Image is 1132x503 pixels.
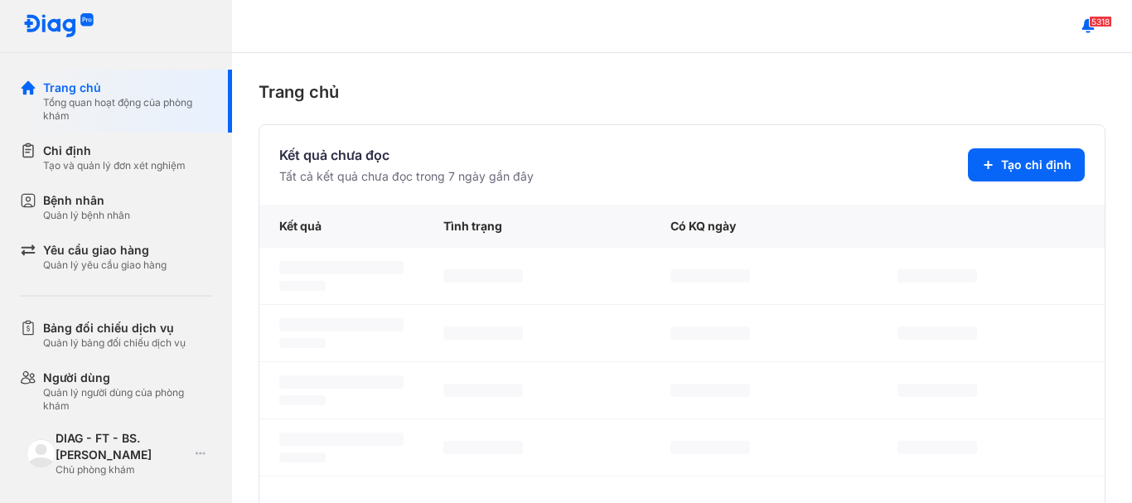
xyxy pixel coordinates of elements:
[651,205,878,248] div: Có KQ ngày
[23,13,94,39] img: logo
[279,433,404,446] span: ‌
[443,269,523,283] span: ‌
[1089,16,1112,27] span: 5318
[897,384,977,397] span: ‌
[43,242,167,259] div: Yêu cầu giao hàng
[897,269,977,283] span: ‌
[279,168,534,185] div: Tất cả kết quả chưa đọc trong 7 ngày gần đây
[43,320,186,336] div: Bảng đối chiếu dịch vụ
[259,205,423,248] div: Kết quả
[443,441,523,454] span: ‌
[279,452,326,462] span: ‌
[1001,157,1072,173] span: Tạo chỉ định
[43,159,186,172] div: Tạo và quản lý đơn xét nghiệm
[279,318,404,331] span: ‌
[43,336,186,350] div: Quản lý bảng đối chiếu dịch vụ
[43,209,130,222] div: Quản lý bệnh nhân
[43,259,167,272] div: Quản lý yêu cầu giao hàng
[897,441,977,454] span: ‌
[43,192,130,209] div: Bệnh nhân
[43,96,212,123] div: Tổng quan hoạt động của phòng khám
[43,80,212,96] div: Trang chủ
[56,463,189,476] div: Chủ phòng khám
[279,145,534,165] div: Kết quả chưa đọc
[443,384,523,397] span: ‌
[279,338,326,348] span: ‌
[279,261,404,274] span: ‌
[670,326,750,340] span: ‌
[56,430,189,463] div: DIAG - FT - BS. [PERSON_NAME]
[43,370,212,386] div: Người dùng
[670,269,750,283] span: ‌
[279,395,326,405] span: ‌
[43,386,212,413] div: Quản lý người dùng của phòng khám
[279,281,326,291] span: ‌
[897,326,977,340] span: ‌
[670,384,750,397] span: ‌
[259,80,1105,104] div: Trang chủ
[670,441,750,454] span: ‌
[443,326,523,340] span: ‌
[27,439,56,468] img: logo
[43,143,186,159] div: Chỉ định
[279,375,404,389] span: ‌
[423,205,651,248] div: Tình trạng
[968,148,1085,181] button: Tạo chỉ định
